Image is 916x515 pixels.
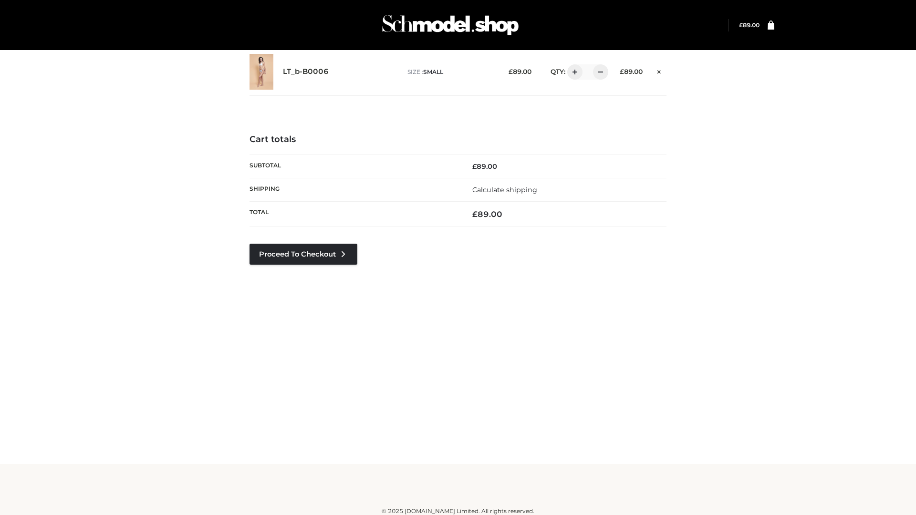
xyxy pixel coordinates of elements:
th: Subtotal [250,154,458,178]
span: £ [472,162,477,171]
a: Proceed to Checkout [250,244,357,265]
span: £ [509,68,513,75]
th: Total [250,202,458,227]
bdi: 89.00 [472,209,502,219]
bdi: 89.00 [620,68,643,75]
a: Calculate shipping [472,185,537,194]
div: QTY: [541,64,605,80]
span: £ [739,21,743,29]
span: SMALL [423,68,443,75]
span: £ [620,68,624,75]
bdi: 89.00 [509,68,531,75]
span: £ [472,209,478,219]
th: Shipping [250,178,458,201]
a: £89.00 [739,21,760,29]
bdi: 89.00 [472,162,497,171]
a: LT_b-B0006 [283,67,329,76]
p: size : [407,68,494,76]
h4: Cart totals [250,134,666,145]
img: Schmodel Admin 964 [379,6,522,44]
bdi: 89.00 [739,21,760,29]
a: Remove this item [652,64,666,77]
